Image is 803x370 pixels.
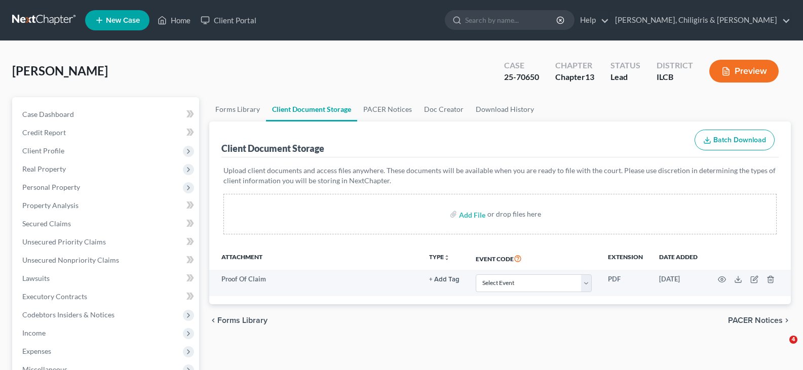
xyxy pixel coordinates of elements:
th: Attachment [209,246,421,270]
a: Home [152,11,196,29]
a: + Add Tag [429,274,460,284]
span: Executory Contracts [22,292,87,301]
a: Forms Library [209,97,266,121]
a: Unsecured Priority Claims [14,233,199,251]
div: District [657,60,693,71]
iframe: Intercom live chat [769,336,793,360]
span: Unsecured Priority Claims [22,237,106,246]
span: Codebtors Insiders & Notices [22,310,114,319]
td: Proof Of Claim [209,270,421,296]
span: Credit Report [22,128,66,137]
button: TYPEunfold_more [429,254,450,261]
input: Search by name... [465,11,558,29]
div: Chapter [555,60,594,71]
a: Client Document Storage [266,97,357,121]
span: New Case [106,17,140,24]
button: Preview [709,60,779,83]
span: Secured Claims [22,219,71,228]
span: [PERSON_NAME] [12,63,108,78]
th: Date added [651,246,706,270]
a: Executory Contracts [14,287,199,306]
span: Client Profile [22,146,64,155]
th: Event Code [468,246,600,270]
button: chevron_left Forms Library [209,316,267,324]
span: 13 [585,72,594,81]
div: Case [504,60,539,71]
th: Extension [600,246,651,270]
a: [PERSON_NAME], Chiligiris & [PERSON_NAME] [610,11,790,29]
a: Secured Claims [14,215,199,233]
a: Unsecured Nonpriority Claims [14,251,199,269]
div: 25-70650 [504,71,539,83]
a: Credit Report [14,124,199,142]
a: Doc Creator [418,97,470,121]
button: Batch Download [695,130,775,151]
td: PDF [600,270,651,296]
td: [DATE] [651,270,706,296]
i: unfold_more [444,255,450,261]
div: Chapter [555,71,594,83]
div: ILCB [657,71,693,83]
button: PACER Notices chevron_right [728,316,791,324]
span: Case Dashboard [22,110,74,118]
div: Client Document Storage [221,142,324,154]
i: chevron_left [209,316,217,324]
a: Download History [470,97,540,121]
span: Forms Library [217,316,267,324]
span: PACER Notices [728,316,783,324]
span: Income [22,328,46,337]
a: Property Analysis [14,196,199,215]
div: Lead [610,71,640,83]
span: 4 [789,336,797,344]
a: Lawsuits [14,269,199,287]
a: Client Portal [196,11,261,29]
p: Upload client documents and access files anywhere. These documents will be available when you are... [223,166,777,186]
span: Expenses [22,347,51,355]
div: or drop files here [487,209,541,219]
span: Lawsuits [22,274,50,282]
span: Real Property [22,165,66,173]
a: Case Dashboard [14,105,199,124]
a: PACER Notices [357,97,418,121]
span: Personal Property [22,183,80,191]
span: Property Analysis [22,201,79,210]
i: chevron_right [783,316,791,324]
a: Help [575,11,609,29]
span: Batch Download [713,136,766,144]
button: + Add Tag [429,276,460,283]
div: Status [610,60,640,71]
span: Unsecured Nonpriority Claims [22,256,119,264]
